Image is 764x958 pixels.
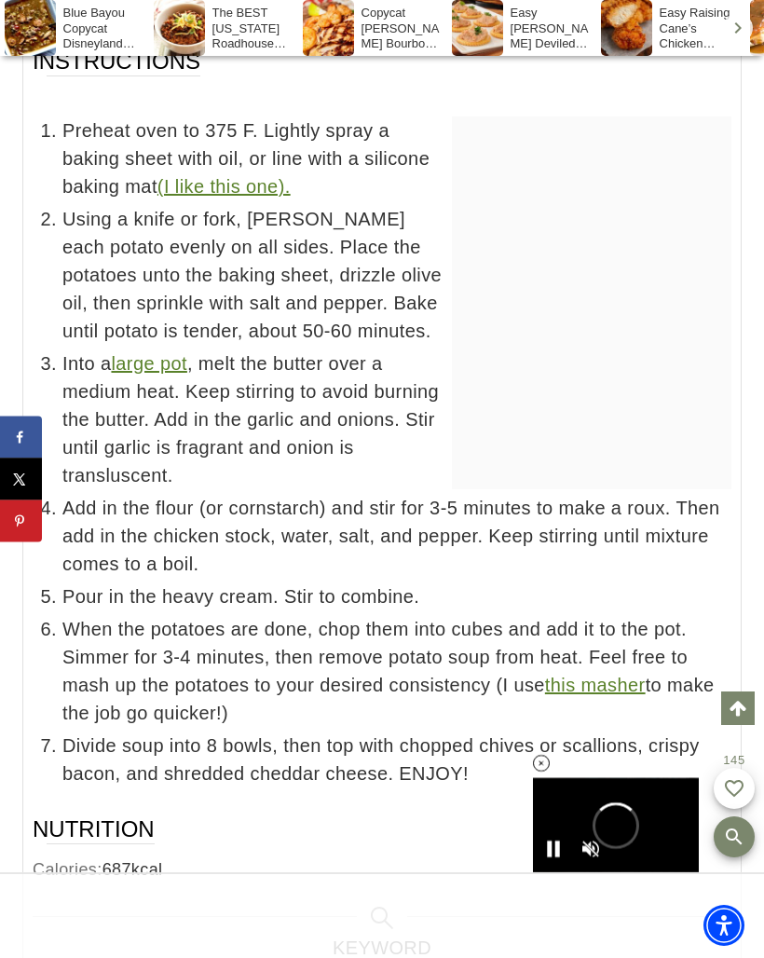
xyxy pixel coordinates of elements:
[233,893,531,939] iframe: Advertisement
[102,860,131,879] span: 687
[721,691,755,725] a: Scroll to top
[62,205,731,345] span: Using a knife or fork, [PERSON_NAME] each potato evenly on all sides. Place the potatoes unto the...
[703,905,744,946] div: Accessibility Menu
[62,494,731,578] span: Add in the flour (or cornstarch) and stir for 3-5 minutes to make a roux. Then add in the chicken...
[62,116,731,200] span: Preheat oven to 375 F. Lightly spray a baking sheet with oil, or line with a silicone baking mat
[111,353,186,374] a: large pot
[62,349,731,489] span: Into a , melt the butter over a medium heat. Keep stirring to avoid burning the butter. Add in th...
[62,615,731,727] span: When the potatoes are done, chop them into cubes and add it to the pot. Simmer for 3-4 minutes, t...
[33,47,200,105] span: Instructions
[62,732,731,787] span: Divide soup into 8 bowls, then top with chopped chives or scallions, crispy bacon, and shredded c...
[452,116,731,349] iframe: Advertisement
[545,675,646,695] a: this masher
[33,860,102,879] span: Calories:
[62,582,731,610] span: Pour in the heavy cream. Stir to combine.
[33,814,155,844] span: Nutrition
[157,176,291,197] a: (I like this one).
[131,860,163,879] span: kcal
